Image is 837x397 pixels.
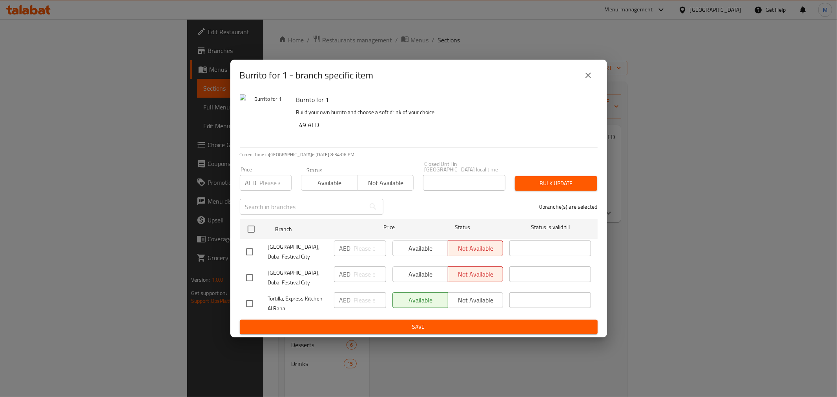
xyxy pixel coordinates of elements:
[240,151,598,158] p: Current time in [GEOGRAPHIC_DATA] is [DATE] 8:34:06 PM
[361,177,410,189] span: Not available
[296,94,591,105] h6: Burrito for 1
[357,175,414,191] button: Not available
[296,107,591,117] p: Build your own burrito and choose a soft drink of your choice
[421,222,503,232] span: Status
[521,178,591,188] span: Bulk update
[363,222,415,232] span: Price
[539,203,598,211] p: 0 branche(s) are selected
[301,175,357,191] button: Available
[268,268,328,288] span: [GEOGRAPHIC_DATA], Dubai Festival City
[246,322,591,332] span: Save
[509,222,591,232] span: Status is valid till
[240,320,598,334] button: Save
[240,199,365,215] input: Search in branches
[339,244,351,253] p: AED
[515,176,597,191] button: Bulk update
[275,224,357,234] span: Branch
[240,69,374,82] h2: Burrito for 1 - branch specific item
[354,266,386,282] input: Please enter price
[579,66,598,85] button: close
[299,119,591,130] h6: 49 AED
[268,294,328,313] span: Tortilla, Express Kitchen Al Raha
[354,240,386,256] input: Please enter price
[305,177,354,189] span: Available
[339,295,351,305] p: AED
[240,94,290,144] img: Burrito for 1
[245,178,257,188] p: AED
[268,242,328,262] span: [GEOGRAPHIC_DATA], Dubai Festival City
[339,270,351,279] p: AED
[260,175,292,191] input: Please enter price
[354,292,386,308] input: Please enter price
